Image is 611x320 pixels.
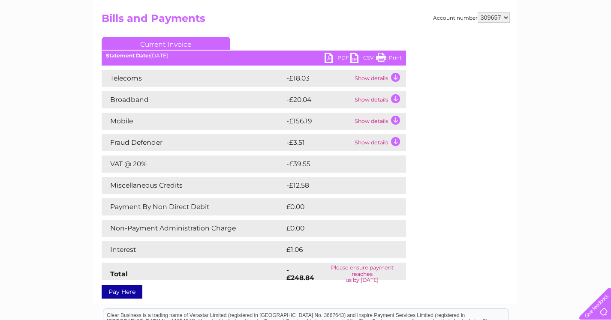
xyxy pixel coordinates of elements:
a: Blog [536,36,549,43]
a: Water [460,36,476,43]
td: Fraud Defender [102,134,284,151]
td: Payment By Non Direct Debit [102,198,284,215]
td: Show details [352,91,406,108]
strong: -£248.84 [286,266,314,282]
td: VAT @ 20% [102,156,284,173]
td: -£39.55 [284,156,390,173]
a: Print [376,53,402,65]
td: -£3.51 [284,134,352,151]
div: [DATE] [102,53,406,59]
td: £0.00 [284,220,386,237]
div: Clear Business is a trading name of Verastar Limited (registered in [GEOGRAPHIC_DATA] No. 3667643... [103,5,509,42]
td: Show details [352,113,406,130]
td: -£12.58 [284,177,389,194]
td: Mobile [102,113,284,130]
div: Account number [433,12,510,23]
a: Log out [583,36,603,43]
td: -£20.04 [284,91,352,108]
td: Miscellaneous Credits [102,177,284,194]
a: Contact [554,36,575,43]
td: Telecoms [102,70,284,87]
td: £0.00 [284,198,386,215]
td: Show details [352,70,406,87]
a: PDF [325,53,350,65]
a: Telecoms [506,36,531,43]
a: Current Invoice [102,37,230,50]
td: Please ensure payment reaches us by [DATE] [319,263,406,285]
h2: Bills and Payments [102,12,510,29]
a: Pay Here [102,285,142,299]
strong: Total [110,270,128,278]
td: Show details [352,134,406,151]
a: 0333 014 3131 [449,4,509,15]
td: £1.06 [284,241,385,258]
a: Energy [482,36,500,43]
b: Statement Date: [106,52,150,59]
td: -£18.03 [284,70,352,87]
td: Broadband [102,91,284,108]
a: CSV [350,53,376,65]
td: Non-Payment Administration Charge [102,220,284,237]
img: logo.png [21,22,65,48]
td: -£156.19 [284,113,352,130]
td: Interest [102,241,284,258]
